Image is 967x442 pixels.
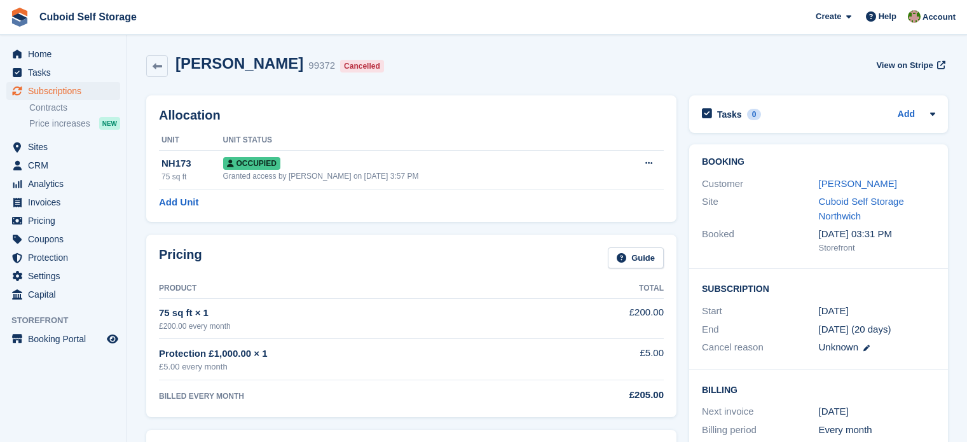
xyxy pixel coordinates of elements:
a: menu [6,249,120,266]
span: Coupons [28,230,104,248]
div: [DATE] 03:31 PM [819,227,936,242]
span: View on Stripe [876,59,933,72]
span: Price increases [29,118,90,130]
div: Storefront [819,242,936,254]
div: Granted access by [PERSON_NAME] on [DATE] 3:57 PM [223,170,611,182]
div: [DATE] [819,404,936,419]
th: Total [542,279,664,299]
a: menu [6,156,120,174]
a: menu [6,64,120,81]
h2: Billing [702,383,935,396]
h2: Tasks [717,109,742,120]
span: Protection [28,249,104,266]
a: menu [6,138,120,156]
span: Occupied [223,157,280,170]
a: menu [6,175,120,193]
span: Booking Portal [28,330,104,348]
td: £5.00 [542,339,664,380]
a: Guide [608,247,664,268]
span: Capital [28,286,104,303]
th: Product [159,279,542,299]
div: Cancel reason [702,340,819,355]
div: Start [702,304,819,319]
span: Tasks [28,64,104,81]
h2: Subscription [702,282,935,294]
td: £200.00 [542,298,664,338]
h2: Allocation [159,108,664,123]
div: End [702,322,819,337]
span: Settings [28,267,104,285]
span: CRM [28,156,104,174]
a: Preview store [105,331,120,347]
div: Customer [702,177,819,191]
a: menu [6,193,120,211]
a: View on Stripe [871,55,948,76]
div: £200.00 every month [159,321,542,332]
a: [PERSON_NAME] [819,178,897,189]
a: menu [6,330,120,348]
div: £205.00 [542,388,664,403]
h2: [PERSON_NAME] [175,55,303,72]
img: Chelsea Kitts [908,10,921,23]
div: Billing period [702,423,819,438]
a: Contracts [29,102,120,114]
span: Invoices [28,193,104,211]
div: £5.00 every month [159,361,542,373]
span: Unknown [819,342,859,352]
h2: Booking [702,157,935,167]
a: Cuboid Self Storage Northwich [819,196,904,221]
a: Cuboid Self Storage [34,6,142,27]
span: Subscriptions [28,82,104,100]
div: Cancelled [340,60,384,73]
div: Protection £1,000.00 × 1 [159,347,542,361]
span: Help [879,10,896,23]
img: stora-icon-8386f47178a22dfd0bd8f6a31ec36ba5ce8667c1dd55bd0f319d3a0aa187defe.svg [10,8,29,27]
div: 75 sq ft × 1 [159,306,542,321]
span: Home [28,45,104,63]
div: 99372 [308,59,335,73]
div: Next invoice [702,404,819,419]
span: Account [922,11,956,24]
th: Unit Status [223,130,611,151]
th: Unit [159,130,223,151]
span: Create [816,10,841,23]
a: Price increases NEW [29,116,120,130]
a: menu [6,212,120,230]
time: 2025-07-30 23:00:00 UTC [819,304,849,319]
a: menu [6,45,120,63]
a: menu [6,267,120,285]
a: menu [6,230,120,248]
span: Sites [28,138,104,156]
span: [DATE] (20 days) [819,324,891,335]
div: Every month [819,423,936,438]
a: menu [6,286,120,303]
div: Site [702,195,819,223]
div: BILLED EVERY MONTH [159,390,542,402]
div: 0 [747,109,762,120]
a: menu [6,82,120,100]
div: Booked [702,227,819,254]
span: Analytics [28,175,104,193]
div: NH173 [161,156,223,171]
div: 75 sq ft [161,171,223,183]
span: Storefront [11,314,127,327]
h2: Pricing [159,247,202,268]
div: NEW [99,117,120,130]
span: Pricing [28,212,104,230]
a: Add Unit [159,195,198,210]
a: Add [898,107,915,122]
